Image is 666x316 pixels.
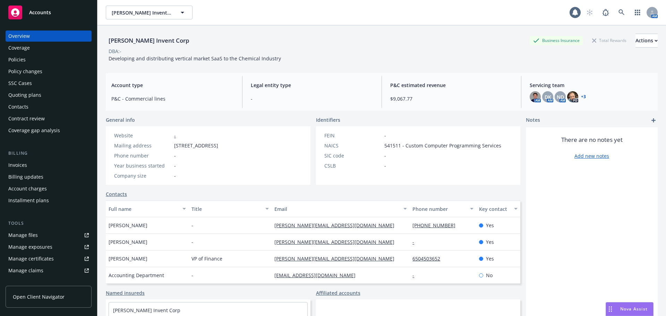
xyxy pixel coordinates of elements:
span: [STREET_ADDRESS] [174,142,218,149]
div: Email [274,205,399,213]
div: Billing updates [8,171,43,182]
a: Invoices [6,160,92,171]
span: - [191,222,193,229]
a: [PERSON_NAME][EMAIL_ADDRESS][DOMAIN_NAME] [274,222,400,229]
a: Search [615,6,629,19]
div: Manage BORs [8,277,41,288]
div: Installment plans [8,195,49,206]
button: Title [189,200,272,217]
span: P&C - Commercial lines [111,95,234,102]
span: General info [106,116,135,123]
span: - [384,162,386,169]
a: Billing updates [6,171,92,182]
div: Account charges [8,183,47,194]
span: - [174,152,176,159]
span: Nova Assist [620,306,648,312]
span: Servicing team [530,82,652,89]
a: Overview [6,31,92,42]
a: Account charges [6,183,92,194]
span: Yes [486,222,494,229]
a: Start snowing [583,6,597,19]
a: Manage claims [6,265,92,276]
span: Yes [486,255,494,262]
div: Business Insurance [530,36,583,45]
div: Manage exposures [8,241,52,253]
div: Mailing address [114,142,171,149]
span: - [191,272,193,279]
a: Policy changes [6,66,92,77]
span: [PERSON_NAME] [109,238,147,246]
div: Title [191,205,261,213]
span: Accounting Department [109,272,164,279]
div: Invoices [8,160,27,171]
span: Identifiers [316,116,340,123]
button: Actions [635,34,658,48]
div: SSC Cases [8,78,32,89]
span: Account type [111,82,234,89]
span: 541511 - Custom Computer Programming Services [384,142,501,149]
div: Total Rewards [589,36,630,45]
div: Billing [6,150,92,157]
span: No [486,272,493,279]
a: [PERSON_NAME][EMAIL_ADDRESS][DOMAIN_NAME] [274,255,400,262]
a: Installment plans [6,195,92,206]
a: Quoting plans [6,89,92,101]
span: ND [557,93,564,101]
a: add [649,116,658,125]
div: Policy changes [8,66,42,77]
span: - [174,162,176,169]
a: Add new notes [574,152,609,160]
button: [PERSON_NAME] Invent Corp [106,6,193,19]
a: Accounts [6,3,92,22]
a: Manage exposures [6,241,92,253]
button: Full name [106,200,189,217]
div: Year business started [114,162,171,169]
div: Contract review [8,113,45,124]
button: Email [272,200,410,217]
div: Key contact [479,205,510,213]
div: SIC code [324,152,382,159]
span: - [251,95,373,102]
a: - [174,132,176,139]
span: VP of Finance [191,255,222,262]
div: Contacts [8,101,28,112]
span: Open Client Navigator [13,293,65,300]
div: NAICS [324,142,382,149]
div: FEIN [324,132,382,139]
div: Actions [635,34,658,47]
span: [PERSON_NAME] [109,222,147,229]
span: - [174,172,176,179]
a: - [412,272,420,279]
div: Coverage gap analysis [8,125,60,136]
a: Manage files [6,230,92,241]
div: Company size [114,172,171,179]
a: +3 [581,95,586,99]
button: Nova Assist [606,302,654,316]
div: Coverage [8,42,30,53]
span: $9,067.77 [390,95,513,102]
div: Manage certificates [8,253,54,264]
a: - [412,239,420,245]
span: Accounts [29,10,51,15]
a: Manage certificates [6,253,92,264]
span: There are no notes yet [561,136,623,144]
img: photo [530,91,541,102]
a: Coverage [6,42,92,53]
div: Manage claims [8,265,43,276]
div: DBA: - [109,48,121,55]
a: [EMAIL_ADDRESS][DOMAIN_NAME] [274,272,361,279]
span: Yes [486,238,494,246]
a: [PHONE_NUMBER] [412,222,461,229]
a: 6504503652 [412,255,446,262]
button: Key contact [476,200,520,217]
div: Overview [8,31,30,42]
span: P&C estimated revenue [390,82,513,89]
a: Named insureds [106,289,145,297]
span: - [191,238,193,246]
a: Affiliated accounts [316,289,360,297]
span: - [384,132,386,139]
a: Coverage gap analysis [6,125,92,136]
a: Report a Bug [599,6,613,19]
span: [PERSON_NAME] Invent Corp [112,9,172,16]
